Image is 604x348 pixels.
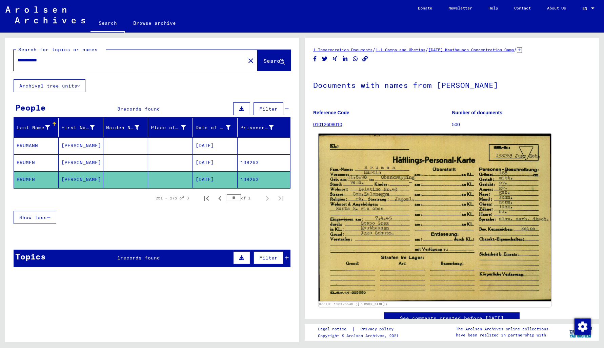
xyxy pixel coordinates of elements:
[514,46,517,53] span: /
[238,118,290,137] mat-header-cell: Prisoner #
[14,118,59,137] mat-header-cell: Last Name
[106,122,148,133] div: Maiden Name
[18,46,98,53] mat-label: Search for topics or names
[342,55,349,63] button: Share on LinkedIn
[362,55,369,63] button: Copy link
[5,6,85,23] img: Arolsen_neg.svg
[14,154,59,171] mat-cell: BRUMEN
[103,118,148,137] mat-header-cell: Maiden Name
[274,191,288,205] button: Last page
[193,137,238,154] mat-cell: [DATE]
[247,57,255,65] mat-icon: close
[313,110,349,115] b: Reference Code
[148,118,193,137] mat-header-cell: Place of Birth
[352,55,359,63] button: Share on WhatsApp
[582,6,590,11] span: EN
[575,318,591,335] img: Change consent
[428,47,514,52] a: [DATE] Mauthausen Concentration Camp
[373,46,376,53] span: /
[59,118,103,137] mat-header-cell: First Name
[425,46,428,53] span: /
[376,47,425,52] a: 1.1 Camps and Ghettos
[14,137,59,154] mat-cell: BRUMANN
[61,122,103,133] div: First Name
[238,154,290,171] mat-cell: 138263
[125,15,184,31] a: Browse archive
[568,324,593,341] img: yv_logo.png
[14,79,85,92] button: Archival tree units
[90,15,125,33] a: Search
[17,122,58,133] div: Last Name
[59,154,103,171] mat-cell: [PERSON_NAME]
[61,124,95,131] div: First Name
[263,57,284,64] span: Search
[240,124,274,131] div: Prisoner #
[259,255,278,261] span: Filter
[456,326,548,332] p: The Arolsen Archives online collections
[313,47,373,52] a: 1 Incarceration Documents
[318,326,352,333] a: Legal notice
[258,50,291,71] button: Search
[261,191,274,205] button: Next page
[15,101,46,114] div: People
[17,124,50,131] div: Last Name
[120,106,160,112] span: records found
[59,171,103,188] mat-cell: [PERSON_NAME]
[319,134,551,301] img: 001.jpg
[59,137,103,154] mat-cell: [PERSON_NAME]
[196,122,239,133] div: Date of Birth
[151,124,186,131] div: Place of Birth
[254,102,283,115] button: Filter
[200,191,213,205] button: First page
[313,122,342,127] a: 01012608010
[213,191,227,205] button: Previous page
[14,171,59,188] mat-cell: BRUMEN
[227,195,261,201] div: of 1
[120,255,160,261] span: records found
[106,124,139,131] div: Maiden Name
[15,250,46,263] div: Topics
[254,251,283,264] button: Filter
[318,326,402,333] div: |
[19,214,47,220] span: Show less
[456,332,548,338] p: have been realized in partnership with
[321,55,328,63] button: Share on Twitter
[259,106,278,112] span: Filter
[318,333,402,339] p: Copyright © Arolsen Archives, 2021
[156,195,189,201] div: 251 – 275 of 3
[244,54,258,67] button: Clear
[311,55,319,63] button: Share on Facebook
[313,70,590,99] h1: Documents with names from [PERSON_NAME]
[238,171,290,188] mat-cell: 138263
[151,122,194,133] div: Place of Birth
[319,302,387,306] a: DocID: 130125548 ([PERSON_NAME])
[117,255,120,261] span: 1
[331,55,339,63] button: Share on Xing
[400,315,504,322] a: See comments created before [DATE]
[240,122,282,133] div: Prisoner #
[196,124,230,131] div: Date of Birth
[14,211,56,224] button: Show less
[193,154,238,171] mat-cell: [DATE]
[452,110,503,115] b: Number of documents
[193,118,238,137] mat-header-cell: Date of Birth
[193,171,238,188] mat-cell: [DATE]
[574,318,590,334] div: Change consent
[355,326,402,333] a: Privacy policy
[452,121,591,128] p: 500
[117,106,120,112] span: 3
